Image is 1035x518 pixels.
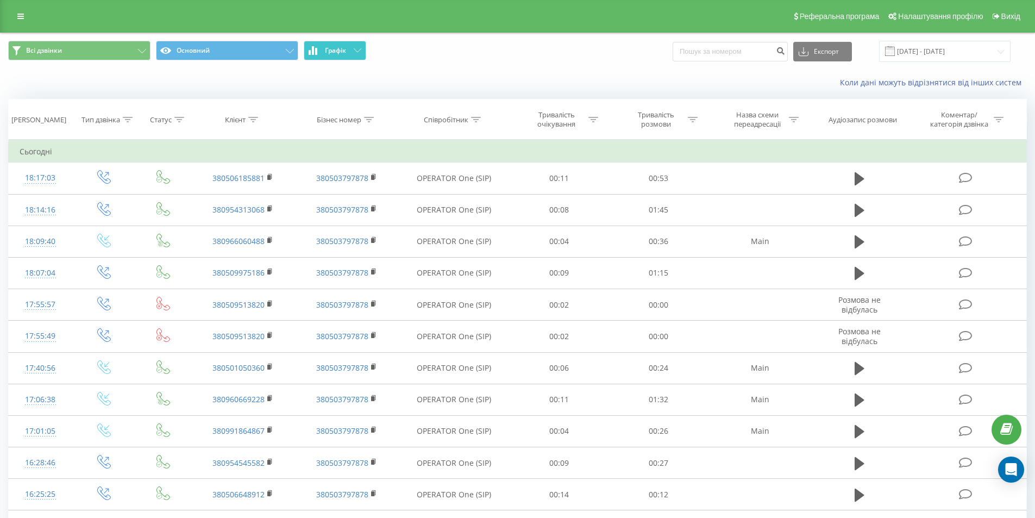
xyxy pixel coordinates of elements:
[212,204,265,215] a: 380954313068
[398,352,510,384] td: OPERATOR One (SIP)
[212,426,265,436] a: 380991864867
[838,295,881,315] span: Розмова не відбулась
[398,447,510,479] td: OPERATOR One (SIP)
[609,384,708,415] td: 01:32
[609,352,708,384] td: 00:24
[609,163,708,194] td: 00:53
[510,447,609,479] td: 00:09
[793,42,852,61] button: Експорт
[325,47,346,54] span: Графік
[838,326,881,346] span: Розмова не відбулась
[528,110,586,129] div: Тривалість очікування
[627,110,685,129] div: Тривалість розмови
[212,489,265,500] a: 380506648912
[398,415,510,447] td: OPERATOR One (SIP)
[26,46,62,55] span: Всі дзвінки
[398,384,510,415] td: OPERATOR One (SIP)
[156,41,298,60] button: Основний
[212,299,265,310] a: 380509513820
[225,115,246,124] div: Клієнт
[316,363,368,373] a: 380503797878
[20,452,61,473] div: 16:28:46
[212,458,265,468] a: 380954545582
[609,289,708,321] td: 00:00
[316,394,368,404] a: 380503797878
[728,110,786,129] div: Назва схеми переадресації
[708,226,811,257] td: Main
[398,321,510,352] td: OPERATOR One (SIP)
[316,426,368,436] a: 380503797878
[9,141,1027,163] td: Сьогодні
[212,267,265,278] a: 380509975186
[20,421,61,442] div: 17:01:05
[708,352,811,384] td: Main
[840,77,1027,88] a: Коли дані можуть відрізнятися вiд інших систем
[150,115,172,124] div: Статус
[510,226,609,257] td: 00:04
[398,226,510,257] td: OPERATOR One (SIP)
[316,331,368,341] a: 380503797878
[316,173,368,183] a: 380503797878
[898,12,983,21] span: Налаштування профілю
[510,289,609,321] td: 00:02
[212,363,265,373] a: 380501050360
[316,236,368,246] a: 380503797878
[212,394,265,404] a: 380960669228
[317,115,361,124] div: Бізнес номер
[20,231,61,252] div: 18:09:40
[398,289,510,321] td: OPERATOR One (SIP)
[20,263,61,284] div: 18:07:04
[316,299,368,310] a: 380503797878
[20,358,61,379] div: 17:40:56
[398,194,510,226] td: OPERATOR One (SIP)
[510,415,609,447] td: 00:04
[708,415,811,447] td: Main
[398,257,510,289] td: OPERATOR One (SIP)
[609,415,708,447] td: 00:26
[424,115,468,124] div: Співробітник
[398,163,510,194] td: OPERATOR One (SIP)
[829,115,897,124] div: Аудіозапис розмови
[609,226,708,257] td: 00:36
[20,389,61,410] div: 17:06:38
[510,257,609,289] td: 00:09
[316,267,368,278] a: 380503797878
[800,12,880,21] span: Реферальна програма
[316,489,368,500] a: 380503797878
[212,236,265,246] a: 380966060488
[8,41,150,60] button: Всі дзвінки
[609,447,708,479] td: 00:27
[20,484,61,505] div: 16:25:25
[609,257,708,289] td: 01:15
[316,458,368,468] a: 380503797878
[212,173,265,183] a: 380506185881
[20,199,61,221] div: 18:14:16
[609,321,708,352] td: 00:00
[510,163,609,194] td: 00:11
[510,352,609,384] td: 00:06
[510,321,609,352] td: 00:02
[316,204,368,215] a: 380503797878
[20,326,61,347] div: 17:55:49
[20,167,61,189] div: 18:17:03
[510,384,609,415] td: 00:11
[673,42,788,61] input: Пошук за номером
[708,384,811,415] td: Main
[11,115,66,124] div: [PERSON_NAME]
[510,194,609,226] td: 00:08
[927,110,991,129] div: Коментар/категорія дзвінка
[81,115,120,124] div: Тип дзвінка
[304,41,366,60] button: Графік
[20,294,61,315] div: 17:55:57
[212,331,265,341] a: 380509513820
[609,194,708,226] td: 01:45
[609,479,708,510] td: 00:12
[998,457,1024,483] div: Open Intercom Messenger
[510,479,609,510] td: 00:14
[398,479,510,510] td: OPERATOR One (SIP)
[1001,12,1020,21] span: Вихід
